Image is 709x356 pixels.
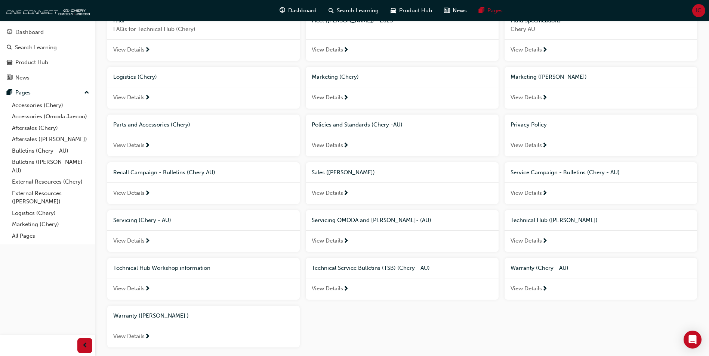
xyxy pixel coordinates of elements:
[113,312,189,319] span: Warranty ([PERSON_NAME] )
[113,237,145,245] span: View Details
[511,25,691,34] span: Chery AU
[511,169,620,176] span: Service Campaign - Bulletins (Chery - AU)
[113,93,145,102] span: View Details
[511,93,542,102] span: View Details
[107,306,300,347] a: Warranty ([PERSON_NAME] )View Details
[9,122,92,134] a: Aftersales (Chery)
[107,258,300,300] a: Technical Hub Workshop informationView Details
[479,6,484,15] span: pages-icon
[113,141,145,150] span: View Details
[312,141,343,150] span: View Details
[113,189,145,197] span: View Details
[3,71,92,85] a: News
[15,74,30,82] div: News
[9,230,92,242] a: All Pages
[542,143,548,149] span: next-icon
[312,46,343,54] span: View Details
[145,95,150,102] span: next-icon
[306,210,498,252] a: Servicing OMODA and [PERSON_NAME]- (AU)View Details
[306,258,498,300] a: Technical Service Bulletins (TSB) (Chery - AU)View Details
[145,190,150,197] span: next-icon
[15,43,57,52] div: Search Learning
[4,3,90,18] img: oneconnect
[511,265,568,271] span: Warranty (Chery - AU)
[505,210,697,252] a: Technical Hub ([PERSON_NAME])View Details
[312,237,343,245] span: View Details
[82,341,88,350] span: prev-icon
[3,56,92,69] a: Product Hub
[312,169,375,176] span: Sales ([PERSON_NAME])
[9,100,92,111] a: Accessories (Chery)
[511,46,542,54] span: View Details
[684,331,702,349] div: Open Intercom Messenger
[343,190,349,197] span: next-icon
[505,162,697,204] a: Service Campaign - Bulletins (Chery - AU)View Details
[453,6,467,15] span: News
[274,3,323,18] a: guage-iconDashboard
[7,75,12,81] span: news-icon
[505,258,697,300] a: Warranty (Chery - AU)View Details
[511,189,542,197] span: View Details
[3,86,92,100] button: Pages
[3,41,92,54] a: Search Learning
[9,188,92,207] a: External Resources ([PERSON_NAME])
[391,6,396,15] span: car-icon
[542,47,548,54] span: next-icon
[542,286,548,293] span: next-icon
[7,29,12,36] span: guage-icon
[107,162,300,204] a: Recall Campaign - Bulletins (Chery AU)View Details
[511,217,598,224] span: Technical Hub ([PERSON_NAME])
[113,217,171,224] span: Servicing (Chery - AU)
[505,115,697,156] a: Privacy PolicyView Details
[306,162,498,204] a: Sales ([PERSON_NAME])View Details
[511,74,587,80] span: Marketing ([PERSON_NAME])
[84,88,89,98] span: up-icon
[337,6,379,15] span: Search Learning
[113,284,145,293] span: View Details
[145,286,150,293] span: next-icon
[9,145,92,157] a: Bulletins (Chery - AU)
[343,143,349,149] span: next-icon
[306,10,498,61] a: Fleet ([PERSON_NAME]) - 2025View Details
[107,115,300,156] a: Parts and Accessories (Chery)View Details
[9,134,92,145] a: Aftersales ([PERSON_NAME])
[113,74,157,80] span: Logistics (Chery)
[145,47,150,54] span: next-icon
[145,143,150,149] span: next-icon
[7,59,12,66] span: car-icon
[9,207,92,219] a: Logistics (Chery)
[399,6,432,15] span: Product Hub
[542,238,548,245] span: next-icon
[9,176,92,188] a: External Resources (Chery)
[343,286,349,293] span: next-icon
[9,156,92,176] a: Bulletins ([PERSON_NAME] - AU)
[511,284,542,293] span: View Details
[3,24,92,86] button: DashboardSearch LearningProduct HubNews
[312,284,343,293] span: View Details
[487,6,503,15] span: Pages
[113,332,145,341] span: View Details
[312,74,359,80] span: Marketing (Chery)
[306,115,498,156] a: Policies and Standards (Chery -AU)View Details
[9,111,92,122] a: Accessories (Omoda Jaecoo)
[107,210,300,252] a: Servicing (Chery - AU)View Details
[107,10,300,61] a: FAQFAQs for Technical Hub (Chery)View Details
[113,169,215,176] span: Recall Campaign - Bulletins (Chery AU)
[511,121,547,128] span: Privacy Policy
[145,238,150,245] span: next-icon
[312,217,431,224] span: Servicing OMODA and [PERSON_NAME]- (AU)
[113,121,190,128] span: Parts and Accessories (Chery)
[7,44,12,51] span: search-icon
[323,3,385,18] a: search-iconSearch Learning
[280,6,285,15] span: guage-icon
[438,3,473,18] a: news-iconNews
[343,95,349,102] span: next-icon
[9,219,92,230] a: Marketing (Chery)
[306,67,498,109] a: Marketing (Chery)View Details
[343,47,349,54] span: next-icon
[15,58,48,67] div: Product Hub
[288,6,317,15] span: Dashboard
[505,10,697,61] a: Fluid SpecificationsChery AUView Details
